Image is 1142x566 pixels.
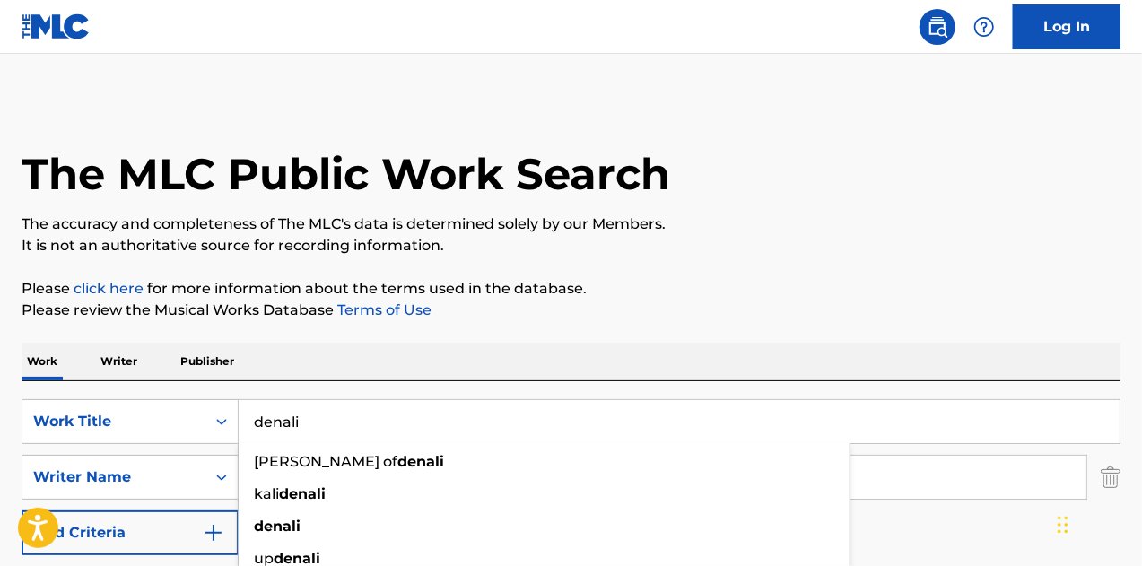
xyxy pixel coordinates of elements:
[22,235,1120,257] p: It is not an authoritative source for recording information.
[966,9,1002,45] div: Help
[397,453,444,470] strong: denali
[74,280,144,297] a: click here
[33,466,195,488] div: Writer Name
[95,343,143,380] p: Writer
[22,300,1120,321] p: Please review the Musical Works Database
[254,453,397,470] span: [PERSON_NAME] of
[22,213,1120,235] p: The accuracy and completeness of The MLC's data is determined solely by our Members.
[1013,4,1120,49] a: Log In
[973,16,995,38] img: help
[334,301,432,318] a: Terms of Use
[175,343,240,380] p: Publisher
[22,147,670,201] h1: The MLC Public Work Search
[1052,480,1142,566] iframe: Chat Widget
[22,278,1120,300] p: Please for more information about the terms used in the database.
[1058,498,1068,552] div: Drag
[203,522,224,544] img: 9d2ae6d4665cec9f34b9.svg
[927,16,948,38] img: search
[920,9,955,45] a: Public Search
[1101,455,1120,500] img: Delete Criterion
[22,343,63,380] p: Work
[22,510,239,555] button: Add Criteria
[254,485,279,502] span: kali
[22,13,91,39] img: MLC Logo
[33,411,195,432] div: Work Title
[254,518,301,535] strong: denali
[279,485,326,502] strong: denali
